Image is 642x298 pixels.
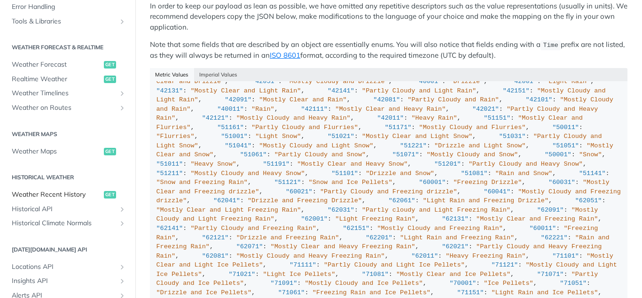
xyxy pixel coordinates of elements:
[12,147,102,156] span: Weather Maps
[236,115,351,122] span: "Mostly Cloudy and Heavy Rain"
[400,234,514,241] span: "Light Rain and Freezing Rain"
[236,243,263,250] span: "62071"
[202,234,229,241] span: "62121"
[157,96,617,113] span: "Mostly Cloudy and Rain"
[190,160,236,168] span: "Heavy Snow"
[118,263,126,271] button: Show subpages for Locations API
[104,191,116,199] span: get
[157,179,613,195] span: "Mostly Clear and Freezing drizzle"
[236,234,339,241] span: "Drizzle and Freezing Rain"
[12,190,102,199] span: Weather Recent History
[537,206,564,214] span: "62091"
[328,206,354,214] span: "62031"
[335,215,415,222] span: "Light Freezing Rain"
[476,215,598,222] span: "Mostly Clear and Freezing Rain"
[446,252,525,260] span: "Heavy Freezing Rain"
[492,289,598,296] span: "Light Rain and Ice Pellets"
[472,106,499,113] span: "42021"
[271,280,298,287] span: "71091"
[225,96,251,103] span: "42091"
[560,280,587,287] span: "71051"
[7,145,128,159] a: Weather Mapsget
[12,60,102,69] span: Weather Forecast
[157,225,602,241] span: "Freezing Rain"
[248,197,362,204] span: "Drizzle and Freezing Drizzle"
[545,151,572,158] span: "50001"
[423,197,548,204] span: "Light Rain and Freezing Drizzle"
[118,220,126,227] button: Show subpages for Historical Climate Normals
[12,276,116,286] span: Insights API
[118,206,126,213] button: Show subpages for Historical API
[7,173,128,182] h2: Historical Weather
[434,142,525,149] span: "Drizzle and Light Snow"
[7,86,128,100] a: Weather TimelinesShow subpages for Weather Timelines
[157,69,613,85] span: "Mostly Clear and Drizzle"
[313,289,431,296] span: "Freezing Rain and Ice Pellets"
[499,133,526,140] span: "51031"
[274,179,301,186] span: "51121"
[366,234,392,241] span: "62201"
[221,133,248,140] span: "51001"
[377,225,502,232] span: "Mostly Cloudy and Freezing Rain"
[362,87,476,94] span: "Partly Cloudy and Light Rain"
[263,160,290,168] span: "51191"
[301,215,328,222] span: "62001"
[362,133,472,140] span: "Mostly Clear and Light Snow"
[263,271,335,278] span: "Light Ice Pellets"
[225,142,251,149] span: "51041"
[7,43,128,52] h2: Weather Forecast & realtime
[415,78,442,85] span: "40001"
[453,179,522,186] span: "Freezing Drizzle"
[286,188,313,195] span: "60021"
[271,243,415,250] span: "Mostly Clear and Heavy Freezing Rain"
[495,170,553,177] span: "Rain and Snow"
[442,243,469,250] span: "62021"
[419,179,446,186] span: "60001"
[157,115,587,131] span: "Mostly Clear and Flurries"
[579,170,606,177] span: "51141"
[240,151,267,158] span: "51061"
[255,133,301,140] span: "Light Snow"
[157,160,183,168] span: "51011"
[157,289,252,296] span: "Drizzle and Ice Pellets"
[251,124,358,131] span: "Partly Cloudy and Flurries"
[525,96,552,103] span: "42101"
[442,215,469,222] span: "62131"
[7,260,128,274] a: Locations APIShow subpages for Locations API
[7,274,128,288] a: Insights APIShow subpages for Insights API
[434,160,461,168] span: "51201"
[301,106,328,113] span: "42111"
[510,78,537,85] span: "42001"
[552,142,579,149] span: "51051"
[157,133,606,149] span: "Partly Cloudy and Light Snow"
[7,245,128,254] h2: [DATE][DOMAIN_NAME] API
[392,151,419,158] span: "51071"
[491,261,518,268] span: "71121"
[362,271,389,278] span: "71081"
[305,280,423,287] span: "Mostly Cloudy and Ice Pellets"
[449,280,476,287] span: "70001"
[545,78,590,85] span: "Light Rain"
[190,170,305,177] span: "Mostly Cloudy and Heavy Snow"
[150,1,627,33] p: In order to keep our payload as lean as possible, we have omitted any repetitive descriptors such...
[407,96,499,103] span: "Partly Cloudy and Rain"
[236,252,385,260] span: "Mostly Cloudy and Heavy Freezing Rain"
[7,101,128,115] a: Weather on RoutesShow subpages for Weather on Routes
[373,96,400,103] span: "42081"
[411,115,457,122] span: "Heavy Rain"
[278,289,305,296] span: "71061"
[12,17,116,26] span: Tools & Libraries
[320,188,457,195] span: "Partly Cloudy and Freezing drizzle"
[328,87,354,94] span: "42141"
[548,179,575,186] span: "60031"
[286,78,389,85] span: "Mostly Cloudy and Drizzle"
[104,148,116,155] span: get
[251,78,278,85] span: "42051"
[190,225,316,232] span: "Partly Cloudy and Freezing Rain"
[7,58,128,72] a: Weather Forecastget
[449,78,484,85] span: "Drizzle"
[575,197,602,204] span: "62051"
[552,252,579,260] span: "71101"
[118,18,126,25] button: Show subpages for Tools & Libraries
[259,96,346,103] span: "Mostly Clear and Rain"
